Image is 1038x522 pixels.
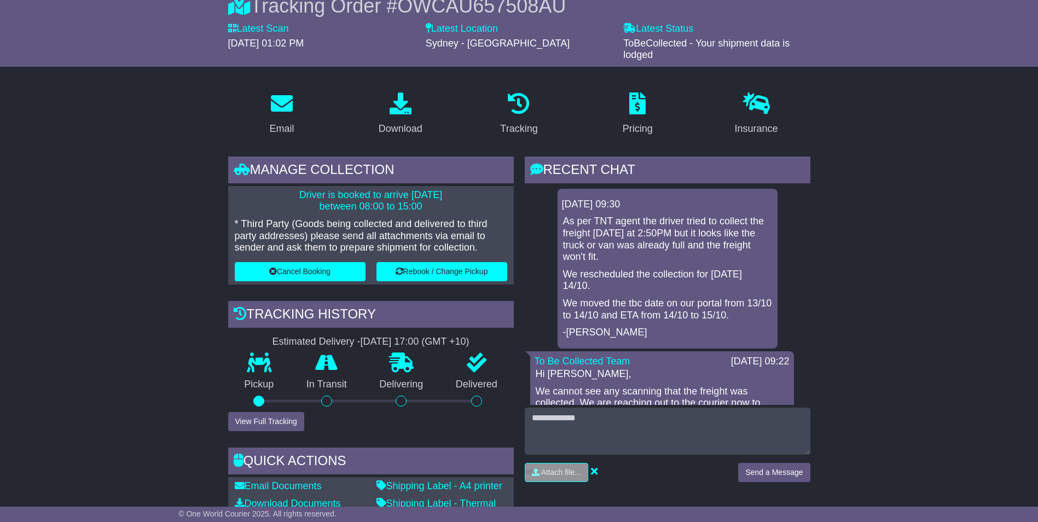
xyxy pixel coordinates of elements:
a: Email [262,89,301,140]
p: We moved the tbc date on our portal from 13/10 to 14/10 and ETA from 14/10 to 15/10. [563,298,772,321]
a: Pricing [616,89,660,140]
a: Download Documents [235,498,341,509]
a: Download [372,89,430,140]
span: ToBeCollected - Your shipment data is lodged [623,38,790,61]
div: Quick Actions [228,448,514,477]
div: [DATE] 17:00 (GMT +10) [361,336,469,348]
div: RECENT CHAT [525,156,810,186]
div: [DATE] 09:22 [731,356,790,368]
p: We rescheduled the collection for [DATE] 14/10. [563,269,772,292]
div: Tracking history [228,301,514,330]
div: Tracking [500,121,537,136]
p: Delivered [439,379,514,391]
button: Send a Message [738,463,810,482]
div: Email [269,121,294,136]
div: Manage collection [228,156,514,186]
p: Pickup [228,379,291,391]
p: -[PERSON_NAME] [563,327,772,339]
span: [DATE] 01:02 PM [228,38,304,49]
a: To Be Collected Team [535,356,630,367]
label: Latest Location [426,23,498,35]
p: In Transit [290,379,363,391]
div: Estimated Delivery - [228,336,514,348]
a: Shipping Label - A4 printer [376,480,502,491]
a: Insurance [728,89,785,140]
span: © One World Courier 2025. All rights reserved. [178,509,337,518]
a: Email Documents [235,480,322,491]
a: Tracking [493,89,544,140]
p: * Third Party (Goods being collected and delivered to third party addresses) please send all atta... [235,218,507,254]
p: As per TNT agent the driver tried to collect the freight [DATE] at 2:50PM but it looks like the t... [563,216,772,263]
label: Latest Status [623,23,693,35]
div: [DATE] 09:30 [562,199,773,211]
div: Download [379,121,422,136]
div: Pricing [623,121,653,136]
p: Hi [PERSON_NAME], [536,368,788,380]
p: Driver is booked to arrive [DATE] between 08:00 to 15:00 [235,189,507,213]
button: View Full Tracking [228,412,304,431]
p: We cannot see any scanning that the freight was collected. We are reaching out to the courier now... [536,386,788,421]
a: Shipping Label - Thermal printer [376,498,496,521]
label: Latest Scan [228,23,289,35]
span: Sydney - [GEOGRAPHIC_DATA] [426,38,570,49]
p: Delivering [363,379,440,391]
button: Rebook / Change Pickup [376,262,507,281]
div: Insurance [735,121,778,136]
button: Cancel Booking [235,262,366,281]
